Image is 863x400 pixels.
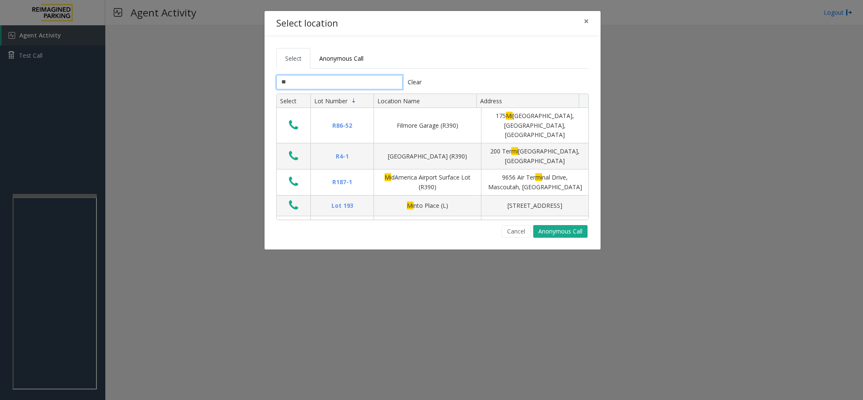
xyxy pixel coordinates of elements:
span: Mi [385,173,391,181]
span: mi [535,173,542,181]
button: Close [578,11,595,32]
ul: Tabs [276,48,589,69]
span: Sortable [350,97,357,104]
div: [STREET_ADDRESS] [486,201,583,210]
button: Clear [403,75,426,89]
div: nto Place (L) [379,201,476,210]
button: Anonymous Call [533,225,588,238]
span: Mi [407,201,414,209]
div: Filmore Garage (R390) [379,121,476,130]
button: Cancel [502,225,531,238]
div: Lot 193 [316,201,369,210]
th: Select [277,94,310,108]
span: Mi [506,112,513,120]
span: Address [480,97,502,105]
div: R187-1 [316,177,369,187]
div: [GEOGRAPHIC_DATA] (R390) [379,152,476,161]
div: 9656 Air Ter nal Drive, Mascoutah, [GEOGRAPHIC_DATA] [486,173,583,192]
h4: Select location [276,17,338,30]
div: 175 [GEOGRAPHIC_DATA], [GEOGRAPHIC_DATA], [GEOGRAPHIC_DATA] [486,111,583,140]
div: R86-52 [316,121,369,130]
span: Select [285,54,302,62]
div: dAmerica Airport Surface Lot (R390) [379,173,476,192]
div: Data table [277,94,588,220]
div: R4-1 [316,152,369,161]
span: Lot Number [314,97,347,105]
span: mi [511,147,518,155]
span: Location Name [377,97,420,105]
span: Anonymous Call [319,54,363,62]
span: × [584,15,589,27]
div: 200 Ter [GEOGRAPHIC_DATA], [GEOGRAPHIC_DATA] [486,147,583,166]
